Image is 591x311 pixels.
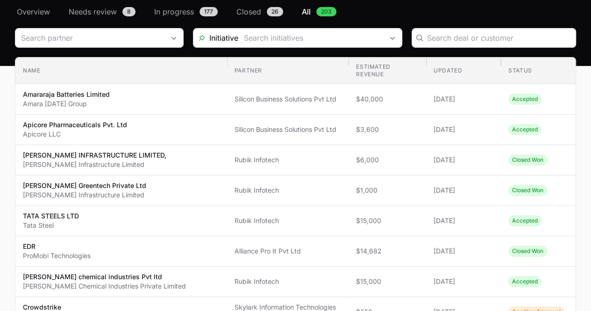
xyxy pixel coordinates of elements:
th: Status [501,58,576,84]
span: Rubik Infotech [235,155,341,165]
p: EDR [23,242,91,251]
span: $40,000 [356,94,419,104]
input: Search deal or customer [427,32,570,43]
a: Needs review8 [67,6,137,17]
th: Estimated revenue [349,58,426,84]
p: [PERSON_NAME] Chemical Industries Private Limited [23,282,186,291]
p: [PERSON_NAME] Infrastructure Limited [23,190,146,200]
p: Apicore Pharmaceuticals Pvt. Ltd [23,120,127,130]
p: Amara [DATE] Group [23,99,110,108]
span: [DATE] [434,216,493,225]
span: Initiative [193,32,238,43]
a: Closed26 [235,6,285,17]
span: 203 [316,7,336,16]
span: 8 [122,7,135,16]
span: Closed [236,6,261,17]
p: ProMobi Technologies [23,251,91,260]
span: In progress [154,6,194,17]
p: Tata Steel [23,221,79,230]
span: Rubik Infotech [235,216,341,225]
p: Amararaja Batteries Limited [23,90,110,99]
span: [DATE] [434,186,493,195]
span: Rubik Infotech [235,277,341,286]
p: [PERSON_NAME] chemical industries Pvt ltd [23,272,186,282]
p: [PERSON_NAME] Infrastructure Limited [23,160,166,169]
span: Silicon Business Solutions Pvt Ltd [235,94,341,104]
p: [PERSON_NAME] INFRASTRUCTURE LIMITED, [23,151,166,160]
span: All [302,6,311,17]
a: All203 [300,6,338,17]
span: [DATE] [434,125,493,134]
input: Search initiatives [238,29,383,47]
th: Partner [227,58,349,84]
span: Needs review [69,6,117,17]
th: Name [15,58,227,84]
div: Open [383,29,402,47]
span: [DATE] [434,155,493,165]
span: [DATE] [434,246,493,256]
span: Overview [17,6,50,17]
span: Silicon Business Solutions Pvt Ltd [235,125,341,134]
span: [DATE] [434,94,493,104]
span: $15,000 [356,216,419,225]
span: 177 [199,7,218,16]
span: [DATE] [434,277,493,286]
p: [PERSON_NAME] Greentech Private Ltd [23,181,146,190]
p: Apicore LLC [23,130,127,139]
span: $14,682 [356,246,419,256]
span: $6,000 [356,155,419,165]
p: TATA STEELS LTD [23,211,79,221]
span: $3,600 [356,125,419,134]
a: Overview [15,6,52,17]
span: $15,000 [356,277,419,286]
span: Alliance Pro It Pvt Ltd [235,246,341,256]
span: $1,000 [356,186,419,195]
th: Updated [426,58,501,84]
a: In progress177 [152,6,220,17]
span: 26 [267,7,283,16]
span: Rubik Infotech [235,186,341,195]
input: Search partner [15,29,164,47]
div: Open [164,29,183,47]
nav: Deals navigation [15,6,576,17]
